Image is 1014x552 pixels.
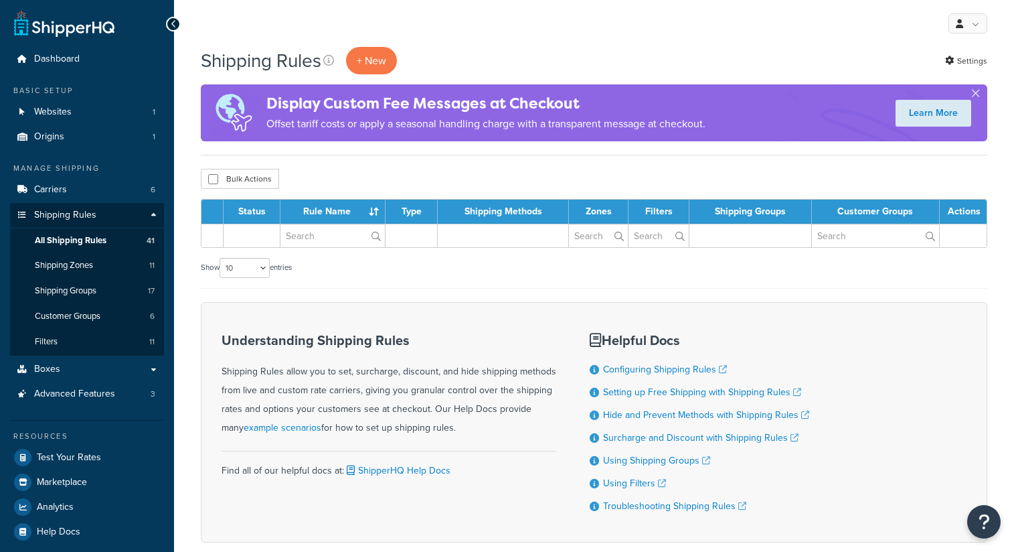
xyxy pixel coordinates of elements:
[34,54,80,65] span: Dashboard
[10,125,164,149] a: Origins 1
[151,389,155,400] span: 3
[147,235,155,247] span: 41
[10,279,164,303] a: Shipping Groups 17
[220,258,270,278] select: Showentries
[153,131,155,143] span: 1
[37,527,80,538] span: Help Docs
[603,385,801,399] a: Setting up Free Shipping with Shipping Rules
[34,184,67,196] span: Carriers
[10,100,164,125] a: Websites 1
[266,92,705,115] h4: Display Custom Fee Messages at Checkout
[10,203,164,228] a: Shipping Rules
[224,200,280,224] th: Status
[10,203,164,356] li: Shipping Rules
[201,258,292,278] label: Show entries
[603,454,710,468] a: Using Shipping Groups
[10,100,164,125] li: Websites
[34,131,64,143] span: Origins
[150,311,155,322] span: 6
[222,333,556,437] div: Shipping Rules allow you to set, surcharge, discount, and hide shipping methods from live and cus...
[603,499,746,513] a: Troubleshooting Shipping Rules
[35,336,58,348] span: Filters
[10,178,164,202] li: Carriers
[10,304,164,329] li: Customer Groups
[628,224,688,247] input: Search
[10,228,164,253] a: All Shipping Rules 41
[10,520,164,544] a: Help Docs
[689,200,812,224] th: Shipping Groups
[201,48,321,74] h1: Shipping Rules
[603,408,809,422] a: Hide and Prevent Methods with Shipping Rules
[222,333,556,348] h3: Understanding Shipping Rules
[10,495,164,519] a: Analytics
[10,279,164,303] li: Shipping Groups
[10,382,164,407] li: Advanced Features
[280,224,385,247] input: Search
[896,100,971,127] a: Learn More
[149,336,155,348] span: 11
[10,357,164,382] a: Boxes
[603,476,666,490] a: Using Filters
[812,200,940,224] th: Customer Groups
[569,200,628,224] th: Zones
[10,85,164,96] div: Basic Setup
[244,421,321,435] a: example scenarios
[201,84,266,141] img: duties-banner-06bc72dcb5fe05cb3f9472aba00be2ae8eb53ab6f0d8bb03d382ba314ac3c341.png
[201,169,279,189] button: Bulk Actions
[10,253,164,278] li: Shipping Zones
[10,470,164,494] a: Marketplace
[940,200,987,224] th: Actions
[35,260,93,271] span: Shipping Zones
[603,362,727,376] a: Configuring Shipping Rules
[10,382,164,407] a: Advanced Features 3
[35,285,96,297] span: Shipping Groups
[10,228,164,253] li: All Shipping Rules
[10,330,164,354] a: Filters 11
[10,178,164,202] a: Carriers 6
[945,52,987,70] a: Settings
[344,464,450,478] a: ShipperHQ Help Docs
[10,253,164,278] a: Shipping Zones 11
[628,200,689,224] th: Filters
[10,330,164,354] li: Filters
[10,431,164,442] div: Resources
[222,451,556,480] div: Find all of our helpful docs at:
[280,200,386,224] th: Rule Name
[10,125,164,149] li: Origins
[386,200,438,224] th: Type
[34,210,96,221] span: Shipping Rules
[812,224,939,247] input: Search
[266,115,705,133] p: Offset tariff costs or apply a seasonal handling charge with a transparent message at checkout.
[37,502,74,513] span: Analytics
[37,452,101,464] span: Test Your Rates
[34,389,115,400] span: Advanced Features
[590,333,809,348] h3: Helpful Docs
[10,304,164,329] a: Customer Groups 6
[153,107,155,118] span: 1
[603,431,798,445] a: Surcharge and Discount with Shipping Rules
[14,10,114,37] a: ShipperHQ Home
[148,285,155,297] span: 17
[35,311,100,322] span: Customer Groups
[346,47,397,74] p: + New
[151,184,155,196] span: 6
[34,107,72,118] span: Websites
[10,47,164,72] a: Dashboard
[10,445,164,470] a: Test Your Rates
[35,235,106,247] span: All Shipping Rules
[967,505,1001,539] button: Open Resource Center
[10,163,164,174] div: Manage Shipping
[37,477,87,488] span: Marketplace
[149,260,155,271] span: 11
[438,200,569,224] th: Shipping Methods
[569,224,628,247] input: Search
[34,364,60,375] span: Boxes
